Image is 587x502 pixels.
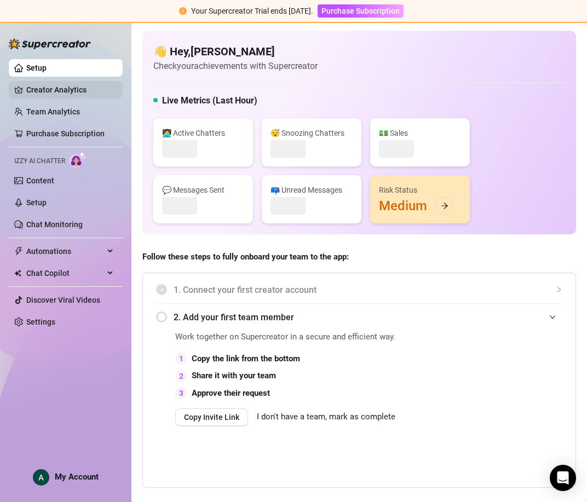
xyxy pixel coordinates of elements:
span: I don't have a team, mark as complete [257,411,395,424]
div: 💵 Sales [379,127,461,139]
strong: Follow these steps to fully onboard your team to the app: [142,252,349,262]
strong: Share it with your team [192,371,276,380]
strong: Copy the link from the bottom [192,354,300,363]
span: Izzy AI Chatter [14,156,65,166]
span: 1. Connect your first creator account [174,283,562,297]
span: My Account [55,472,99,482]
a: Discover Viral Videos [26,296,100,304]
div: 👩‍💻 Active Chatters [162,127,244,139]
span: Purchase Subscription [321,7,400,15]
span: Copy Invite Link [184,413,239,422]
h5: Live Metrics (Last Hour) [162,94,257,107]
a: Settings [26,318,55,326]
div: 1 [175,353,187,365]
span: expanded [549,314,556,320]
button: Purchase Subscription [318,4,404,18]
span: exclamation-circle [179,7,187,15]
h4: 👋 Hey, [PERSON_NAME] [153,44,318,59]
div: 2 [175,370,187,382]
span: 2. Add your first team member [174,310,562,324]
div: Open Intercom Messenger [550,465,576,491]
div: 💬 Messages Sent [162,184,244,196]
img: ACg8ocJhPO6llU7XyL2ajbE5TxtQpE6KE5CirUwEpE7yrgTRvg4NCg=s96-c [33,470,49,485]
a: Purchase Subscription [318,7,404,15]
img: AI Chatter [70,152,87,168]
div: Risk Status [379,184,461,196]
a: Content [26,176,54,185]
div: 1. Connect your first creator account [156,276,562,303]
a: Creator Analytics [26,81,114,99]
a: Team Analytics [26,107,80,116]
span: collapsed [556,286,562,293]
a: Chat Monitoring [26,220,83,229]
a: Setup [26,64,47,72]
span: Automations [26,243,104,260]
a: Purchase Subscription [26,129,105,138]
div: 📪 Unread Messages [271,184,353,196]
a: Setup [26,198,47,207]
span: Your Supercreator Trial ends [DATE]. [191,7,313,15]
div: 3 [175,387,187,399]
div: 2. Add your first team member [156,304,562,331]
strong: Approve their request [192,388,270,398]
img: Chat Copilot [14,269,21,277]
span: Chat Copilot [26,264,104,282]
span: thunderbolt [14,247,23,256]
img: logo-BBDzfeDw.svg [9,38,91,49]
div: 😴 Snoozing Chatters [271,127,353,139]
span: Work together on Supercreator in a secure and efficient way. [175,331,395,344]
article: Check your achievements with Supercreator [153,59,318,73]
span: arrow-right [441,202,448,210]
button: Copy Invite Link [175,408,248,426]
